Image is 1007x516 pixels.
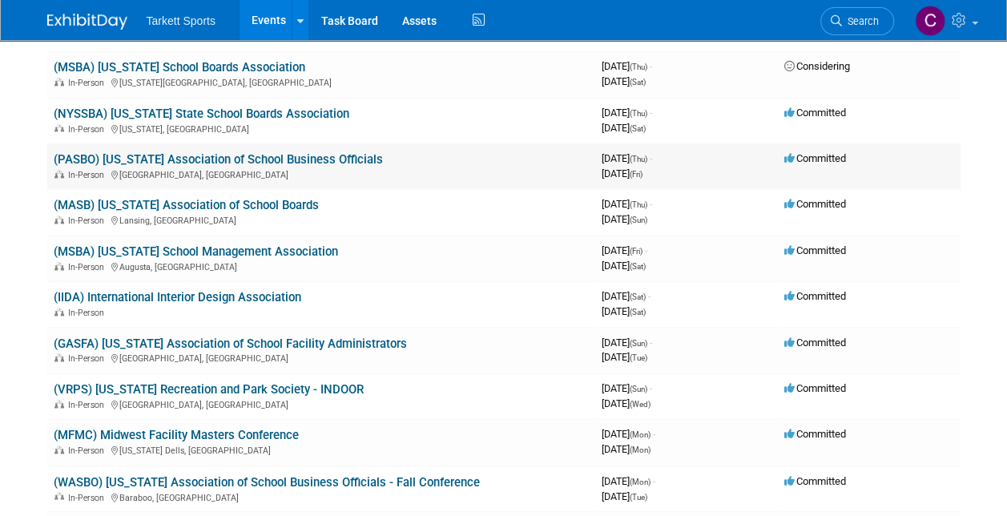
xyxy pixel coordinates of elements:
span: Committed [784,152,846,164]
span: Committed [784,428,846,440]
span: [DATE] [602,167,642,179]
span: - [645,244,647,256]
span: - [650,107,652,119]
span: (Thu) [630,200,647,209]
div: Augusta, [GEOGRAPHIC_DATA] [54,260,589,272]
div: [US_STATE] Dells, [GEOGRAPHIC_DATA] [54,443,589,456]
img: In-Person Event [54,170,64,178]
span: [DATE] [602,337,652,349]
span: [DATE] [602,490,647,502]
span: - [650,60,652,72]
span: [DATE] [602,290,651,302]
div: [GEOGRAPHIC_DATA], [GEOGRAPHIC_DATA] [54,167,589,180]
span: Committed [784,337,846,349]
div: [GEOGRAPHIC_DATA], [GEOGRAPHIC_DATA] [54,351,589,364]
img: In-Person Event [54,262,64,270]
img: In-Person Event [54,492,64,500]
div: [US_STATE], [GEOGRAPHIC_DATA] [54,122,589,135]
span: In-Person [68,400,109,410]
div: [US_STATE][GEOGRAPHIC_DATA], [GEOGRAPHIC_DATA] [54,75,589,88]
span: (Mon) [630,445,651,454]
span: (Sun) [630,339,647,348]
a: (VRPS) [US_STATE] Recreation and Park Society - INDOOR [54,382,364,397]
span: [DATE] [602,351,647,363]
span: In-Person [68,124,109,135]
span: - [650,337,652,349]
span: [DATE] [602,443,651,455]
span: [DATE] [602,397,651,409]
a: (GASFA) [US_STATE] Association of School Facility Administrators [54,337,407,351]
span: (Sat) [630,292,646,301]
div: Baraboo, [GEOGRAPHIC_DATA] [54,490,589,502]
span: (Tue) [630,353,647,362]
img: In-Person Event [54,400,64,408]
span: Committed [784,474,846,486]
span: [DATE] [602,305,646,317]
span: In-Person [68,262,109,272]
span: In-Person [68,78,109,88]
img: In-Person Event [54,216,64,224]
span: Committed [784,244,846,256]
a: (NYSSBA) [US_STATE] State School Boards Association [54,107,349,121]
span: (Sat) [630,78,646,87]
span: (Tue) [630,492,647,501]
img: In-Person Event [54,78,64,86]
span: (Thu) [630,155,647,163]
span: Search [842,15,879,27]
span: (Mon) [630,430,651,439]
img: ExhibitDay [47,14,127,30]
a: Search [820,7,894,35]
a: (PASBO) [US_STATE] Association of School Business Officials [54,152,383,167]
span: (Fri) [630,170,642,179]
span: In-Person [68,445,109,456]
span: (Sun) [630,216,647,224]
span: - [653,428,655,440]
span: In-Person [68,170,109,180]
span: (Sat) [630,308,646,316]
span: - [650,152,652,164]
img: In-Person Event [54,445,64,454]
img: In-Person Event [54,308,64,316]
span: [DATE] [602,122,646,134]
span: Committed [784,107,846,119]
span: - [650,198,652,210]
span: (Sat) [630,124,646,133]
span: (Thu) [630,62,647,71]
span: [DATE] [602,30,651,42]
span: (Wed) [630,400,651,409]
span: [DATE] [602,260,646,272]
span: [DATE] [602,244,647,256]
a: (MSBA) [US_STATE] School Boards Association [54,60,305,75]
span: Committed [784,382,846,394]
span: Considering [784,60,850,72]
a: (MASB) [US_STATE] Association of School Boards [54,198,319,212]
span: [DATE] [602,213,647,225]
span: [DATE] [602,428,655,440]
span: Committed [784,290,846,302]
span: (Fri) [630,247,642,256]
span: (Thu) [630,109,647,118]
span: In-Person [68,308,109,318]
span: In-Person [68,353,109,364]
span: (Mon) [630,477,651,486]
img: Christa Collins [915,6,945,36]
a: (WASBO) [US_STATE] Association of School Business Officials - Fall Conference [54,474,480,489]
span: (Sun) [630,385,647,393]
span: - [648,290,651,302]
div: Lansing, [GEOGRAPHIC_DATA] [54,213,589,226]
img: In-Person Event [54,353,64,361]
a: (MFMC) Midwest Facility Masters Conference [54,428,299,442]
span: Committed [784,198,846,210]
span: [DATE] [602,75,646,87]
span: In-Person [68,216,109,226]
span: In-Person [68,492,109,502]
span: [DATE] [602,382,652,394]
div: [GEOGRAPHIC_DATA], [GEOGRAPHIC_DATA] [54,397,589,410]
span: (Sat) [630,262,646,271]
span: [DATE] [602,152,652,164]
span: Tarkett Sports [147,14,215,27]
span: [DATE] [602,107,652,119]
span: [DATE] [602,198,652,210]
span: - [650,382,652,394]
span: - [653,474,655,486]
